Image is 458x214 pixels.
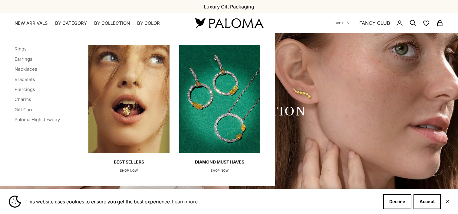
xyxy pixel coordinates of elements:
span: This website uses cookies to ensure you get the best experience. [25,197,378,206]
p: Luxury Gift Packaging [204,3,254,11]
a: NEW ARRIVALS [15,20,48,26]
a: Charms [15,96,31,102]
a: Best SellersSHOP NOW [88,45,170,174]
nav: Secondary navigation [334,13,443,33]
nav: Primary navigation [15,20,181,26]
button: GBP £ [334,20,350,26]
a: Diamond Must HavesSHOP NOW [179,45,260,174]
a: Gift Card [15,107,34,112]
a: Necklaces [15,66,37,72]
summary: By Color [137,20,160,26]
p: Diamond Must Haves [195,159,244,165]
p: SHOP NOW [114,168,144,174]
p: SHOP NOW [195,168,244,174]
button: Accept [414,194,441,209]
a: Piercings [15,86,35,92]
summary: By Category [55,20,87,26]
a: Bracelets [15,76,35,82]
a: Rings [15,46,27,52]
button: Close [445,200,449,203]
img: Cookie banner [9,196,21,208]
a: FANCY CLUB [359,19,390,27]
a: Paloma High Jewelry [15,117,60,122]
span: GBP £ [334,20,344,26]
a: Earrings [15,56,32,62]
summary: By Collection [94,20,130,26]
p: Best Sellers [114,159,144,165]
a: Learn more [171,197,199,206]
button: Decline [383,194,411,209]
